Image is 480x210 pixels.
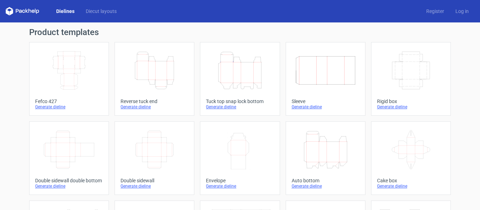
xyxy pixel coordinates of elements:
div: Reverse tuck end [121,99,188,104]
a: Fefco 427Generate dieline [29,42,109,116]
div: Rigid box [377,99,445,104]
div: Fefco 427 [35,99,103,104]
a: Dielines [51,8,80,15]
a: Reverse tuck endGenerate dieline [115,42,194,116]
a: Cake boxGenerate dieline [371,121,451,195]
div: Sleeve [292,99,359,104]
div: Generate dieline [121,104,188,110]
a: Rigid boxGenerate dieline [371,42,451,116]
a: Register [421,8,450,15]
a: Double sidewall double bottomGenerate dieline [29,121,109,195]
div: Tuck top snap lock bottom [206,99,274,104]
div: Generate dieline [206,104,274,110]
div: Generate dieline [206,183,274,189]
h1: Product templates [29,28,451,36]
div: Double sidewall [121,178,188,183]
a: SleeveGenerate dieline [286,42,365,116]
div: Generate dieline [377,183,445,189]
div: Cake box [377,178,445,183]
div: Generate dieline [292,104,359,110]
div: Generate dieline [377,104,445,110]
div: Envelope [206,178,274,183]
a: EnvelopeGenerate dieline [200,121,280,195]
a: Diecut layouts [80,8,122,15]
div: Double sidewall double bottom [35,178,103,183]
a: Log in [450,8,474,15]
div: Generate dieline [35,183,103,189]
div: Auto bottom [292,178,359,183]
a: Tuck top snap lock bottomGenerate dieline [200,42,280,116]
a: Auto bottomGenerate dieline [286,121,365,195]
div: Generate dieline [35,104,103,110]
div: Generate dieline [121,183,188,189]
div: Generate dieline [292,183,359,189]
a: Double sidewallGenerate dieline [115,121,194,195]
